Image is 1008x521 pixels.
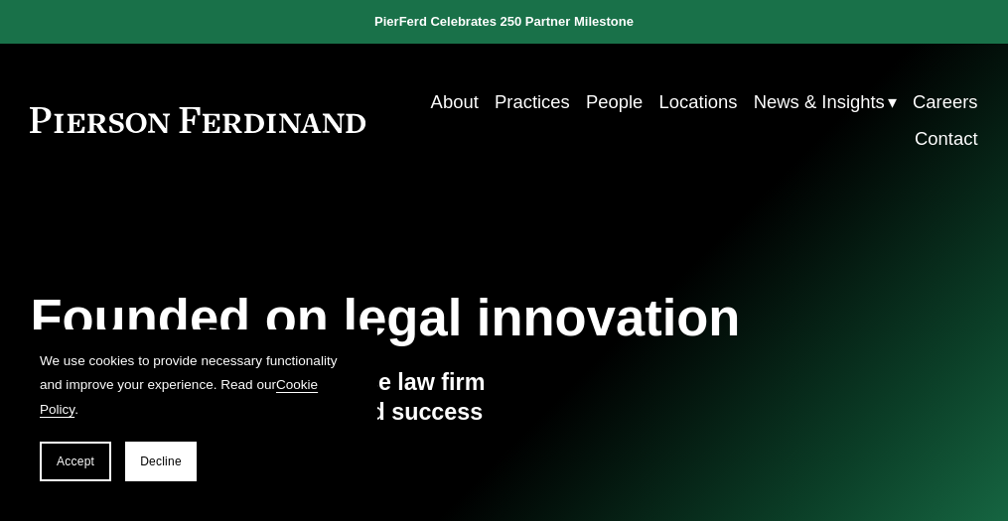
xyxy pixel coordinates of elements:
[40,442,111,481] button: Accept
[40,349,358,422] p: We use cookies to provide necessary functionality and improve your experience. Read our .
[140,455,182,468] span: Decline
[754,85,885,118] span: News & Insights
[915,120,978,157] a: Contact
[125,442,197,481] button: Decline
[57,455,94,468] span: Accept
[431,83,479,120] a: About
[30,288,819,347] h1: Founded on legal innovation
[586,83,643,120] a: People
[20,329,377,501] section: Cookie banner
[659,83,738,120] a: Locations
[40,377,318,416] a: Cookie Policy
[913,83,978,120] a: Careers
[754,83,897,120] a: folder dropdown
[495,83,570,120] a: Practices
